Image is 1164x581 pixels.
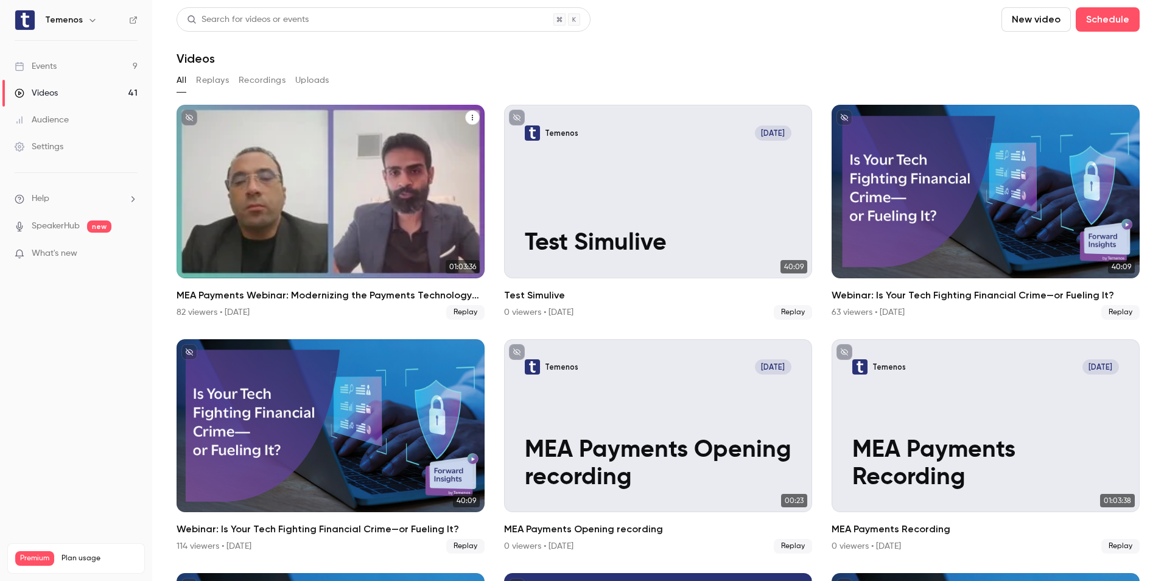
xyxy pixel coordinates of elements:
li: MEA Payments Opening recording [504,339,812,554]
span: 40:09 [1108,260,1135,273]
button: Uploads [295,71,329,90]
h2: MEA Payments Opening recording [504,522,812,537]
div: Audience [15,114,69,126]
button: Replays [196,71,229,90]
li: Webinar: Is Your Tech Fighting Financial Crime—or Fueling It? [177,339,485,554]
div: 0 viewers • [DATE] [504,540,573,552]
a: 01:03:36MEA Payments Webinar: Modernizing the Payments Technology Stack for Banks in [DATE] and B... [177,105,485,320]
img: MEA Payments Opening recording [525,359,540,375]
a: MEA Payments Opening recording Temenos[DATE]MEA Payments Opening recording00:23MEA Payments Openi... [504,339,812,554]
span: Help [32,192,49,205]
span: 40:09 [780,260,807,273]
span: 40:09 [453,494,480,507]
div: 0 viewers • [DATE] [504,306,573,319]
span: Replay [774,305,812,320]
img: MEA Payments Recording [852,359,868,375]
h6: Temenos [45,14,83,26]
span: [DATE] [755,125,792,141]
h1: Videos [177,51,215,66]
span: Replay [446,305,485,320]
li: MEA Payments Webinar: Modernizing the Payments Technology Stack for Banks in 2030 and Beyond [177,105,485,320]
div: Search for videos or events [187,13,309,26]
h2: Webinar: Is Your Tech Fighting Financial Crime—or Fueling It? [832,288,1140,303]
h2: MEA Payments Webinar: Modernizing the Payments Technology Stack for Banks in [DATE] and Beyond [177,288,485,303]
img: Test Simulive [525,125,540,141]
div: Videos [15,87,58,99]
span: Replay [774,539,812,554]
span: Replay [1101,539,1140,554]
span: 01:03:38 [1100,494,1135,507]
h2: Test Simulive [504,288,812,303]
a: Test SimuliveTemenos[DATE]Test Simulive40:09Test Simulive0 viewers • [DATE]Replay [504,105,812,320]
p: Temenos [545,362,578,372]
button: unpublished [509,344,525,360]
button: Recordings [239,71,286,90]
li: Webinar: Is Your Tech Fighting Financial Crime—or Fueling It? [832,105,1140,320]
span: What's new [32,247,77,260]
a: 40:09Webinar: Is Your Tech Fighting Financial Crime—or Fueling It?63 viewers • [DATE]Replay [832,105,1140,320]
button: Schedule [1076,7,1140,32]
button: unpublished [836,344,852,360]
div: Settings [15,141,63,153]
span: new [87,220,111,233]
span: Replay [1101,305,1140,320]
a: 40:09Webinar: Is Your Tech Fighting Financial Crime—or Fueling It?114 viewers • [DATE]Replay [177,339,485,554]
span: 00:23 [781,494,807,507]
h2: Webinar: Is Your Tech Fighting Financial Crime—or Fueling It? [177,522,485,537]
h2: MEA Payments Recording [832,522,1140,537]
li: help-dropdown-opener [15,192,138,205]
li: Test Simulive [504,105,812,320]
button: New video [1001,7,1071,32]
span: Replay [446,539,485,554]
section: Videos [177,7,1140,574]
button: All [177,71,186,90]
p: Test Simulive [525,230,791,257]
p: MEA Payments Recording [852,437,1119,492]
a: MEA Payments Recording Temenos[DATE]MEA Payments Recording01:03:38MEA Payments Recording0 viewers... [832,339,1140,554]
div: 63 viewers • [DATE] [832,306,905,319]
p: MEA Payments Opening recording [525,437,791,492]
p: Temenos [545,128,578,138]
div: Events [15,60,57,72]
div: 114 viewers • [DATE] [177,540,251,552]
span: [DATE] [1082,359,1120,375]
p: Temenos [872,362,906,372]
span: 01:03:36 [446,260,480,273]
span: [DATE] [755,359,792,375]
span: Premium [15,551,54,566]
iframe: Noticeable Trigger [123,248,138,259]
button: unpublished [836,110,852,125]
div: 82 viewers • [DATE] [177,306,250,319]
a: SpeakerHub [32,220,80,233]
div: 0 viewers • [DATE] [832,540,901,552]
button: unpublished [181,344,197,360]
li: MEA Payments Recording [832,339,1140,554]
span: Plan usage [61,554,137,563]
img: Temenos [15,10,35,30]
button: unpublished [181,110,197,125]
button: unpublished [509,110,525,125]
